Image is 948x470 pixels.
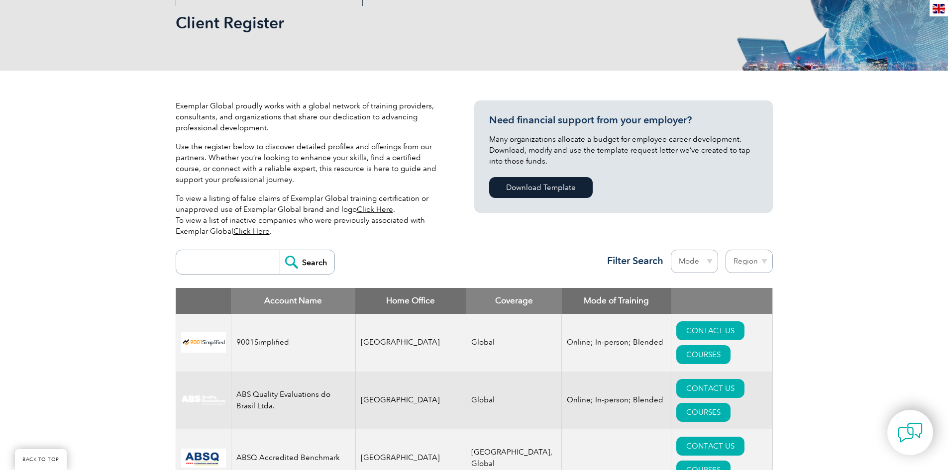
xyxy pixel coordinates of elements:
td: [GEOGRAPHIC_DATA] [355,372,466,429]
img: c92924ac-d9bc-ea11-a814-000d3a79823d-logo.jpg [181,395,226,406]
a: Download Template [489,177,593,198]
td: Global [466,372,562,429]
p: Use the register below to discover detailed profiles and offerings from our partners. Whether you... [176,141,444,185]
img: 37c9c059-616f-eb11-a812-002248153038-logo.png [181,332,226,353]
h3: Filter Search [601,255,663,267]
a: Click Here [357,205,393,214]
th: Mode of Training: activate to sort column ascending [562,288,671,314]
img: contact-chat.png [898,420,923,445]
a: Click Here [233,227,270,236]
a: CONTACT US [676,437,744,456]
td: [GEOGRAPHIC_DATA] [355,314,466,372]
h3: Need financial support from your employer? [489,114,758,126]
th: Coverage: activate to sort column ascending [466,288,562,314]
p: To view a listing of false claims of Exemplar Global training certification or unapproved use of ... [176,193,444,237]
th: Home Office: activate to sort column ascending [355,288,466,314]
h2: Client Register [176,15,594,31]
img: en [933,4,945,13]
p: Exemplar Global proudly works with a global network of training providers, consultants, and organ... [176,100,444,133]
a: CONTACT US [676,379,744,398]
input: Search [280,250,334,274]
a: COURSES [676,403,731,422]
td: 9001Simplified [231,314,355,372]
img: cc24547b-a6e0-e911-a812-000d3a795b83-logo.png [181,449,226,468]
td: ABS Quality Evaluations do Brasil Ltda. [231,372,355,429]
a: COURSES [676,345,731,364]
p: Many organizations allocate a budget for employee career development. Download, modify and use th... [489,134,758,167]
td: Global [466,314,562,372]
a: BACK TO TOP [15,449,67,470]
td: Online; In-person; Blended [562,314,671,372]
th: Account Name: activate to sort column descending [231,288,355,314]
td: Online; In-person; Blended [562,372,671,429]
a: CONTACT US [676,321,744,340]
th: : activate to sort column ascending [671,288,772,314]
